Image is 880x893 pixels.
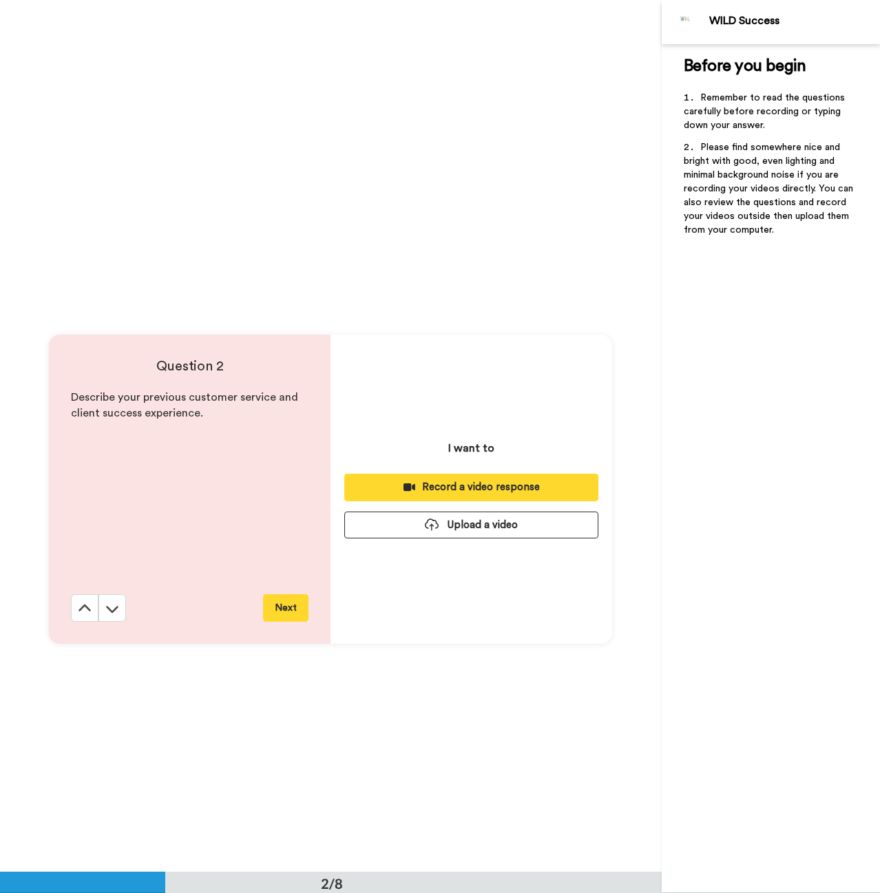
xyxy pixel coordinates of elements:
[71,357,308,376] h4: Question 2
[299,874,365,893] div: 2/8
[71,392,301,419] span: Describe your previous customer service and client success experience.
[448,440,494,456] p: I want to
[684,143,856,235] span: Please find somewhere nice and bright with good, even lighting and minimal background noise if yo...
[263,594,308,622] button: Next
[684,93,848,130] span: Remember to read the questions carefully before recording or typing down your answer.
[684,58,806,74] span: Before you begin
[344,512,598,538] button: Upload a video
[355,480,587,494] div: Record a video response
[709,14,879,28] div: WILD Success
[344,474,598,501] button: Record a video response
[669,6,702,39] img: Profile Image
